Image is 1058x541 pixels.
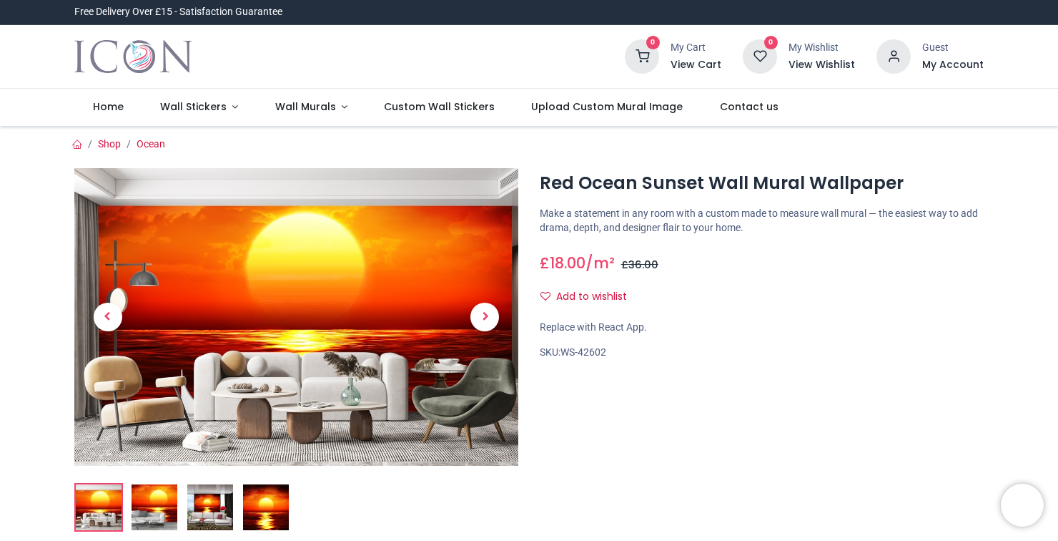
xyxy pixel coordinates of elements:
[550,253,585,273] span: 18.00
[922,41,984,55] div: Guest
[720,99,778,114] span: Contact us
[585,253,615,273] span: /m²
[540,285,639,309] button: Add to wishlistAdd to wishlist
[160,99,227,114] span: Wall Stickers
[540,171,984,195] h1: Red Ocean Sunset Wall Mural Wallpaper
[74,168,518,466] img: Red Ocean Sunset Wall Mural Wallpaper
[540,321,984,335] div: Replace with React App.
[560,346,606,358] span: WS-42602
[257,89,366,126] a: Wall Murals
[922,58,984,72] a: My Account
[470,303,499,331] span: Next
[531,99,683,114] span: Upload Custom Mural Image
[621,258,658,272] span: £
[137,138,165,150] a: Ocean
[275,99,336,114] span: Wall Murals
[788,58,855,72] a: View Wishlist
[74,36,192,77] img: Icon Wall Stickers
[540,207,984,235] p: Make a statement in any room with a custom made to measure wall mural — the easiest way to add dr...
[243,484,289,530] img: WS-42602-04
[625,50,659,62] a: 0
[94,303,122,331] span: Previous
[788,41,855,55] div: My Wishlist
[74,5,282,19] div: Free Delivery Over £15 - Satisfaction Guarantee
[628,258,658,272] span: 36.00
[671,58,721,72] a: View Cart
[540,253,585,273] span: £
[671,41,721,55] div: My Cart
[1001,484,1044,527] iframe: Brevo live chat
[142,89,257,126] a: Wall Stickers
[93,99,124,114] span: Home
[74,36,192,77] a: Logo of Icon Wall Stickers
[764,36,778,49] sup: 0
[683,5,984,19] iframe: Customer reviews powered by Trustpilot
[98,138,121,150] a: Shop
[187,484,233,530] img: WS-42602-03
[743,50,777,62] a: 0
[540,346,984,360] div: SKU:
[452,213,518,421] a: Next
[132,484,177,530] img: WS-42602-02
[74,213,141,421] a: Previous
[76,484,122,530] img: Red Ocean Sunset Wall Mural Wallpaper
[646,36,660,49] sup: 0
[540,291,550,301] i: Add to wishlist
[384,99,495,114] span: Custom Wall Stickers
